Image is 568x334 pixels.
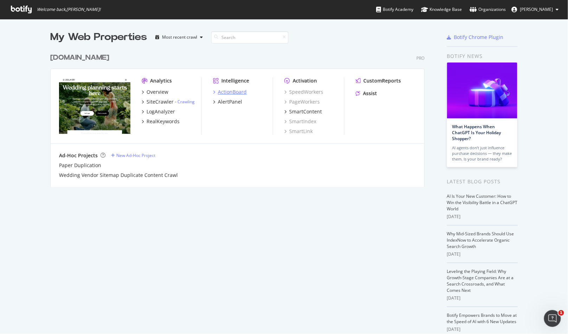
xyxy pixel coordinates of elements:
div: Intelligence [221,77,249,84]
a: SmartLink [284,128,313,135]
a: PageWorkers [284,98,320,105]
div: Overview [147,89,168,96]
a: AI Is Your New Customer: How to Win the Visibility Battle in a ChatGPT World [447,193,518,212]
div: CustomReports [363,77,401,84]
a: LogAnalyzer [142,108,175,115]
a: Why Mid-Sized Brands Should Use IndexNow to Accelerate Organic Search Growth [447,231,514,249]
div: Botify Academy [376,6,413,13]
div: My Web Properties [50,30,147,44]
button: [PERSON_NAME] [506,4,564,15]
div: [DATE] [447,214,518,220]
div: Latest Blog Posts [447,178,518,185]
div: LogAnalyzer [147,108,175,115]
a: [DOMAIN_NAME] [50,53,112,63]
a: SmartIndex [284,118,316,125]
div: Pro [417,55,425,61]
a: Crawling [177,99,195,105]
span: Welcome back, [PERSON_NAME] ! [37,7,101,12]
div: RealKeywords [147,118,180,125]
div: Activation [293,77,317,84]
div: Botify Chrome Plugin [454,34,504,41]
a: Paper Duplication [59,162,101,169]
a: SpeedWorkers [284,89,323,96]
iframe: Intercom live chat [544,310,561,327]
div: [DATE] [447,251,518,257]
div: [DATE] [447,326,518,333]
a: Wedding Vendor Sitemap Duplicate Content Crawl [59,172,178,179]
img: What Happens When ChatGPT Is Your Holiday Shopper? [447,63,517,118]
div: New Ad-Hoc Project [116,152,155,158]
div: Botify news [447,52,518,60]
span: Karl Thumm [520,6,553,12]
div: AI agents don’t just influence purchase decisions — they make them. Is your brand ready? [452,145,512,162]
button: Most recent crawl [153,32,206,43]
a: Overview [142,89,168,96]
a: CustomReports [356,77,401,84]
div: [DOMAIN_NAME] [50,53,109,63]
div: SiteCrawler [147,98,174,105]
a: ActionBoard [213,89,247,96]
div: Most recent crawl [162,35,197,39]
a: New Ad-Hoc Project [111,152,155,158]
div: [DATE] [447,295,518,301]
span: 1 [559,310,564,316]
a: Botify Empowers Brands to Move at the Speed of AI with 6 New Updates [447,312,517,325]
div: Assist [363,90,377,97]
a: Botify Chrome Plugin [447,34,504,41]
a: Leveling the Playing Field: Why Growth-Stage Companies Are at a Search Crossroads, and What Comes... [447,268,514,293]
img: zola.com [59,77,130,134]
div: Analytics [150,77,172,84]
div: Organizations [470,6,506,13]
a: Assist [356,90,377,97]
a: RealKeywords [142,118,180,125]
div: Ad-Hoc Projects [59,152,98,159]
div: AlertPanel [218,98,242,105]
div: grid [50,44,430,187]
div: Knowledge Base [421,6,462,13]
input: Search [211,31,289,44]
a: SiteCrawler- Crawling [142,98,195,105]
div: ActionBoard [218,89,247,96]
a: SmartContent [284,108,322,115]
div: SmartContent [289,108,322,115]
a: What Happens When ChatGPT Is Your Holiday Shopper? [452,124,501,142]
div: - [175,99,195,105]
a: AlertPanel [213,98,242,105]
